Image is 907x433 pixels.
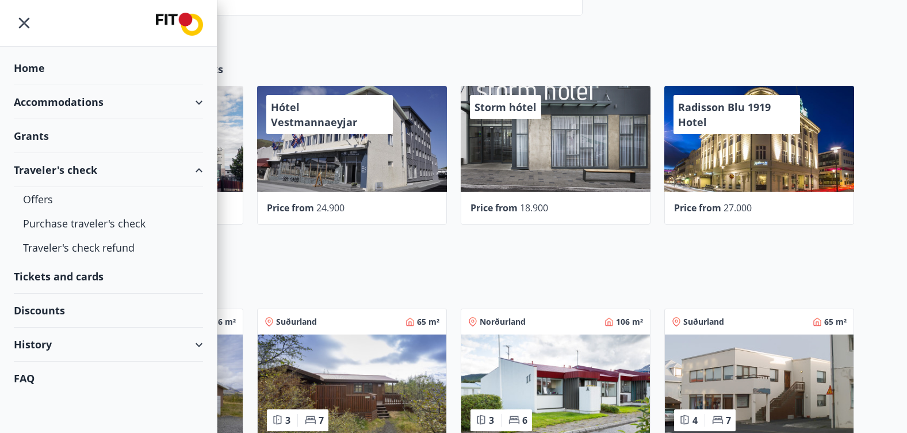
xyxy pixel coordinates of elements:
[726,414,731,427] span: 7
[724,202,752,214] span: 27.000
[209,316,236,328] span: 116 m²
[480,316,526,328] span: Norðurland
[14,294,203,328] div: Discounts
[674,202,721,214] span: Price from
[417,316,439,328] span: 65 m²
[14,119,203,153] div: Grants
[474,100,537,114] span: Storm hótel
[319,414,324,427] span: 7
[678,100,771,129] span: Radisson Blu 1919 Hotel
[616,316,643,328] span: 106 m²
[14,13,35,33] button: menu
[23,187,194,211] div: Offers
[23,236,194,260] div: Traveler's check refund
[285,414,290,427] span: 3
[276,316,317,328] span: Suðurland
[683,316,724,328] span: Suðurland
[692,414,698,427] span: 4
[520,202,548,214] span: 18.900
[14,85,203,119] div: Accommodations
[522,414,527,427] span: 6
[316,202,345,214] span: 24.900
[23,211,194,236] div: Purchase traveler's check
[14,51,203,85] div: Home
[489,414,494,427] span: 3
[14,153,203,187] div: Traveler's check
[14,328,203,362] div: History
[14,260,203,294] div: Tickets and cards
[470,202,518,214] span: Price from
[156,13,203,36] img: union_logo
[14,362,203,395] div: FAQ
[271,100,357,129] span: Hótel Vestmannaeyjar
[267,202,314,214] span: Price from
[824,316,847,328] span: 65 m²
